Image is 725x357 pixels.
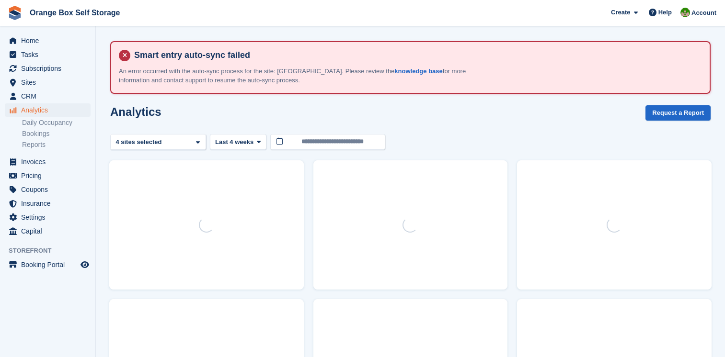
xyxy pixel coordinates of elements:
span: Home [21,34,79,47]
a: Reports [22,140,91,149]
a: menu [5,197,91,210]
button: Request a Report [645,105,711,121]
p: An error occurred with the auto-sync process for the site: [GEOGRAPHIC_DATA]. Please review the f... [119,67,478,85]
span: Capital [21,224,79,238]
h2: Analytics [110,105,161,118]
span: Booking Portal [21,258,79,271]
a: menu [5,76,91,89]
a: menu [5,224,91,238]
span: Pricing [21,169,79,182]
span: Help [658,8,672,17]
a: menu [5,155,91,168]
span: Tasks [21,48,79,61]
span: Subscriptions [21,62,79,75]
a: menu [5,48,91,61]
span: Invoices [21,155,79,168]
span: Coupons [21,183,79,196]
a: menu [5,169,91,182]
span: Analytics [21,103,79,117]
div: 4 sites selected [114,137,165,147]
a: knowledge base [394,67,442,75]
a: menu [5,34,91,47]
a: menu [5,89,91,103]
a: menu [5,183,91,196]
span: CRM [21,89,79,103]
span: Sites [21,76,79,89]
a: Daily Occupancy [22,118,91,127]
a: Orange Box Self Storage [26,5,124,21]
a: Preview store [79,259,91,270]
img: stora-icon-8386f47178a22dfd0bd8f6a31ec36ba5ce8667c1dd55bd0f319d3a0aa187defe.svg [8,6,22,20]
button: Last 4 weeks [210,134,266,150]
span: Create [611,8,630,17]
a: Bookings [22,129,91,138]
a: menu [5,103,91,117]
img: Eric Smith [680,8,690,17]
span: Storefront [9,246,95,256]
a: menu [5,258,91,271]
span: Account [691,8,716,18]
span: Last 4 weeks [215,137,253,147]
span: Insurance [21,197,79,210]
h4: Smart entry auto-sync failed [130,50,702,61]
a: menu [5,211,91,224]
span: Settings [21,211,79,224]
a: menu [5,62,91,75]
